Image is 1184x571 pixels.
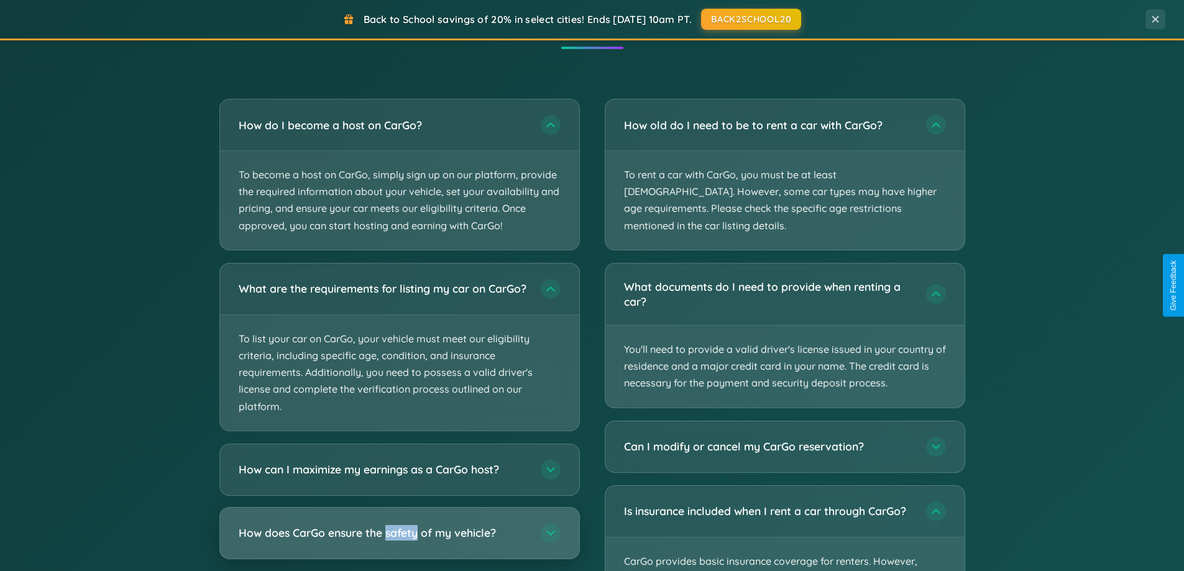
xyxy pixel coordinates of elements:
[239,525,528,541] h3: How does CarGo ensure the safety of my vehicle?
[239,462,528,477] h3: How can I maximize my earnings as a CarGo host?
[1169,260,1178,311] div: Give Feedback
[220,151,579,250] p: To become a host on CarGo, simply sign up on our platform, provide the required information about...
[624,117,914,133] h3: How old do I need to be to rent a car with CarGo?
[239,117,528,133] h3: How do I become a host on CarGo?
[624,439,914,454] h3: Can I modify or cancel my CarGo reservation?
[624,279,914,309] h3: What documents do I need to provide when renting a car?
[605,326,965,408] p: You'll need to provide a valid driver's license issued in your country of residence and a major c...
[220,315,579,431] p: To list your car on CarGo, your vehicle must meet our eligibility criteria, including specific ag...
[239,281,528,296] h3: What are the requirements for listing my car on CarGo?
[701,9,801,30] button: BACK2SCHOOL20
[364,13,692,25] span: Back to School savings of 20% in select cities! Ends [DATE] 10am PT.
[605,151,965,250] p: To rent a car with CarGo, you must be at least [DEMOGRAPHIC_DATA]. However, some car types may ha...
[624,503,914,519] h3: Is insurance included when I rent a car through CarGo?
